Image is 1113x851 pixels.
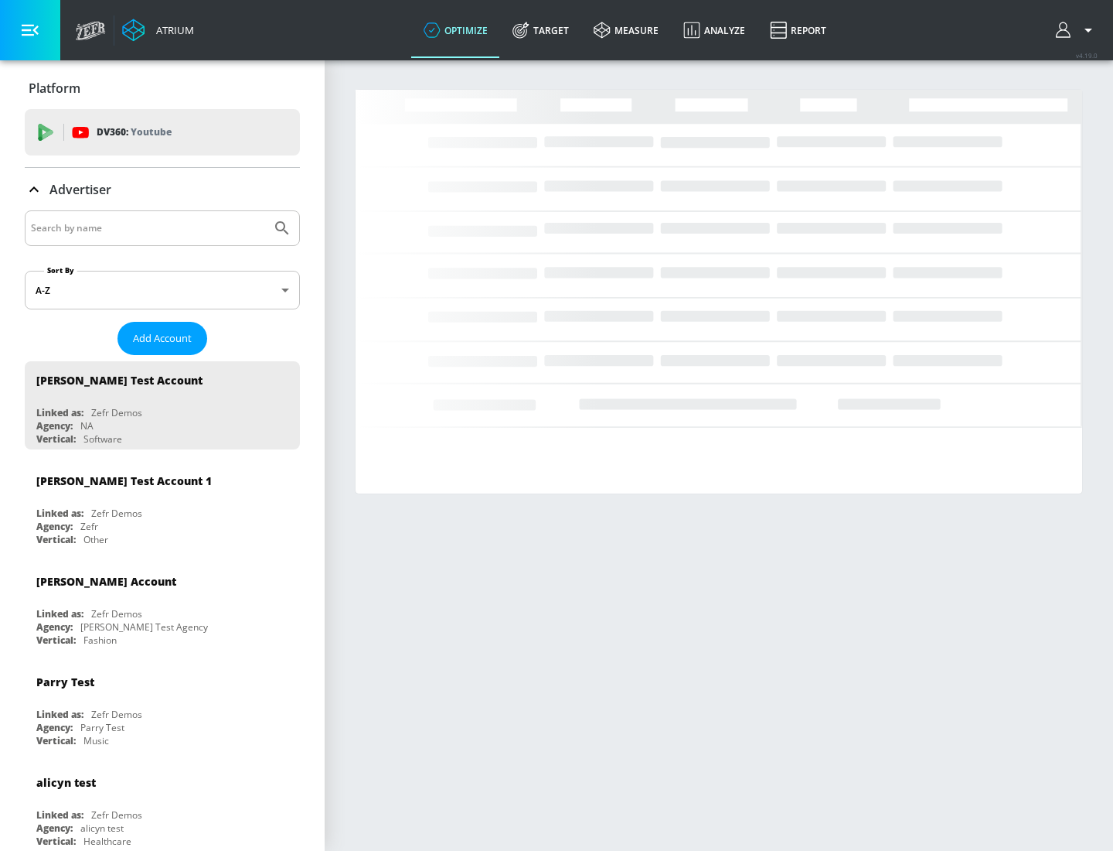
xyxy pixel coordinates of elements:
div: [PERSON_NAME] Test AccountLinked as:Zefr DemosAgency:NAVertical:Software [25,361,300,449]
div: Agency: [36,721,73,734]
div: [PERSON_NAME] AccountLinked as:Zefr DemosAgency:[PERSON_NAME] Test AgencyVertical:Fashion [25,562,300,651]
div: Agency: [36,822,73,835]
a: optimize [411,2,500,58]
div: Linked as: [36,406,83,419]
div: alicyn test [80,822,124,835]
div: Vertical: [36,533,76,546]
span: v 4.19.0 [1076,51,1098,60]
div: Zefr Demos [91,708,142,721]
div: Zefr Demos [91,507,142,520]
div: [PERSON_NAME] Test Account 1Linked as:Zefr DemosAgency:ZefrVertical:Other [25,462,300,550]
div: Parry Test [36,675,94,689]
a: Report [757,2,839,58]
div: Parry TestLinked as:Zefr DemosAgency:Parry TestVertical:Music [25,663,300,751]
div: Zefr [80,520,98,533]
div: Agency: [36,620,73,634]
div: Atrium [150,23,194,37]
a: Atrium [122,19,194,42]
div: Vertical: [36,432,76,446]
span: Add Account [133,330,192,347]
div: Healthcare [83,835,131,848]
div: Vertical: [36,634,76,647]
div: A-Z [25,271,300,309]
div: [PERSON_NAME] Test Account 1 [36,473,212,488]
div: Zefr Demos [91,808,142,822]
div: Other [83,533,108,546]
div: Advertiser [25,168,300,211]
label: Sort By [44,265,77,275]
div: Fashion [83,634,117,647]
div: Zefr Demos [91,406,142,419]
a: Target [500,2,581,58]
div: [PERSON_NAME] Test Agency [80,620,208,634]
div: Linked as: [36,808,83,822]
div: [PERSON_NAME] Test Account [36,373,203,388]
div: Linked as: [36,507,83,520]
a: measure [581,2,671,58]
button: Add Account [117,322,207,355]
div: Agency: [36,419,73,432]
div: Platform [25,67,300,110]
div: Vertical: [36,734,76,747]
p: Youtube [131,124,172,140]
div: Linked as: [36,607,83,620]
div: Zefr Demos [91,607,142,620]
div: Software [83,432,122,446]
div: Parry Test [80,721,124,734]
div: [PERSON_NAME] Account [36,574,176,589]
a: Analyze [671,2,757,58]
div: Agency: [36,520,73,533]
div: alicyn test [36,775,96,790]
div: Vertical: [36,835,76,848]
p: Platform [29,80,80,97]
div: Music [83,734,109,747]
input: Search by name [31,218,265,238]
div: DV360: Youtube [25,109,300,156]
p: Advertiser [49,181,111,198]
p: DV360: [97,124,172,141]
div: NA [80,419,94,432]
div: Linked as: [36,708,83,721]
